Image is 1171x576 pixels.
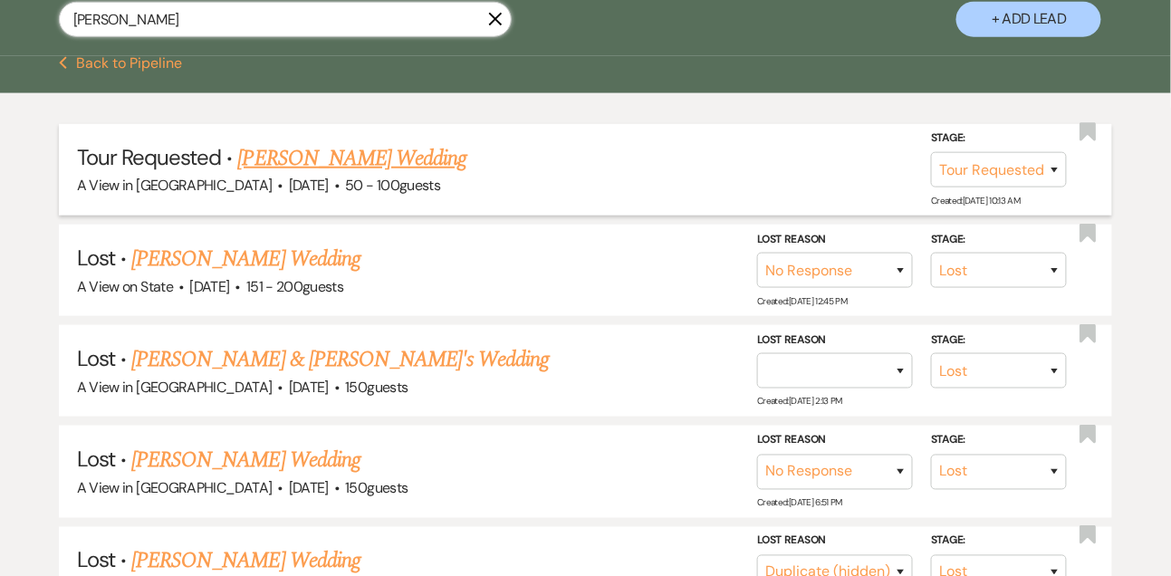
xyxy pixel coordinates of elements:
[956,2,1101,37] button: + Add Lead
[931,230,1067,250] label: Stage:
[77,244,115,272] span: Lost
[931,431,1067,451] label: Stage:
[345,176,440,195] span: 50 - 100 guests
[131,343,550,376] a: [PERSON_NAME] & [PERSON_NAME]'s Wedding
[59,56,183,71] button: Back to Pipeline
[77,344,115,372] span: Lost
[77,277,173,296] span: A View on State
[189,277,229,296] span: [DATE]
[757,496,842,508] span: Created: [DATE] 6:51 PM
[757,532,913,552] label: Lost Reason
[131,243,360,275] a: [PERSON_NAME] Wedding
[757,331,913,350] label: Lost Reason
[289,176,329,195] span: [DATE]
[77,478,273,497] span: A View in [GEOGRAPHIC_DATA]
[757,396,842,408] span: Created: [DATE] 2:13 PM
[77,546,115,574] span: Lost
[131,444,360,476] a: [PERSON_NAME] Wedding
[931,331,1067,350] label: Stage:
[757,230,913,250] label: Lost Reason
[77,445,115,473] span: Lost
[757,295,847,307] span: Created: [DATE] 12:45 PM
[931,195,1020,206] span: Created: [DATE] 10:13 AM
[59,2,512,37] input: Search by name, event date, email address or phone number
[345,478,408,497] span: 150 guests
[77,143,222,171] span: Tour Requested
[931,129,1067,149] label: Stage:
[345,378,408,397] span: 150 guests
[77,378,273,397] span: A View in [GEOGRAPHIC_DATA]
[931,532,1067,552] label: Stage:
[289,378,329,397] span: [DATE]
[238,142,467,175] a: [PERSON_NAME] Wedding
[757,431,913,451] label: Lost Reason
[289,478,329,497] span: [DATE]
[246,277,343,296] span: 151 - 200 guests
[77,176,273,195] span: A View in [GEOGRAPHIC_DATA]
